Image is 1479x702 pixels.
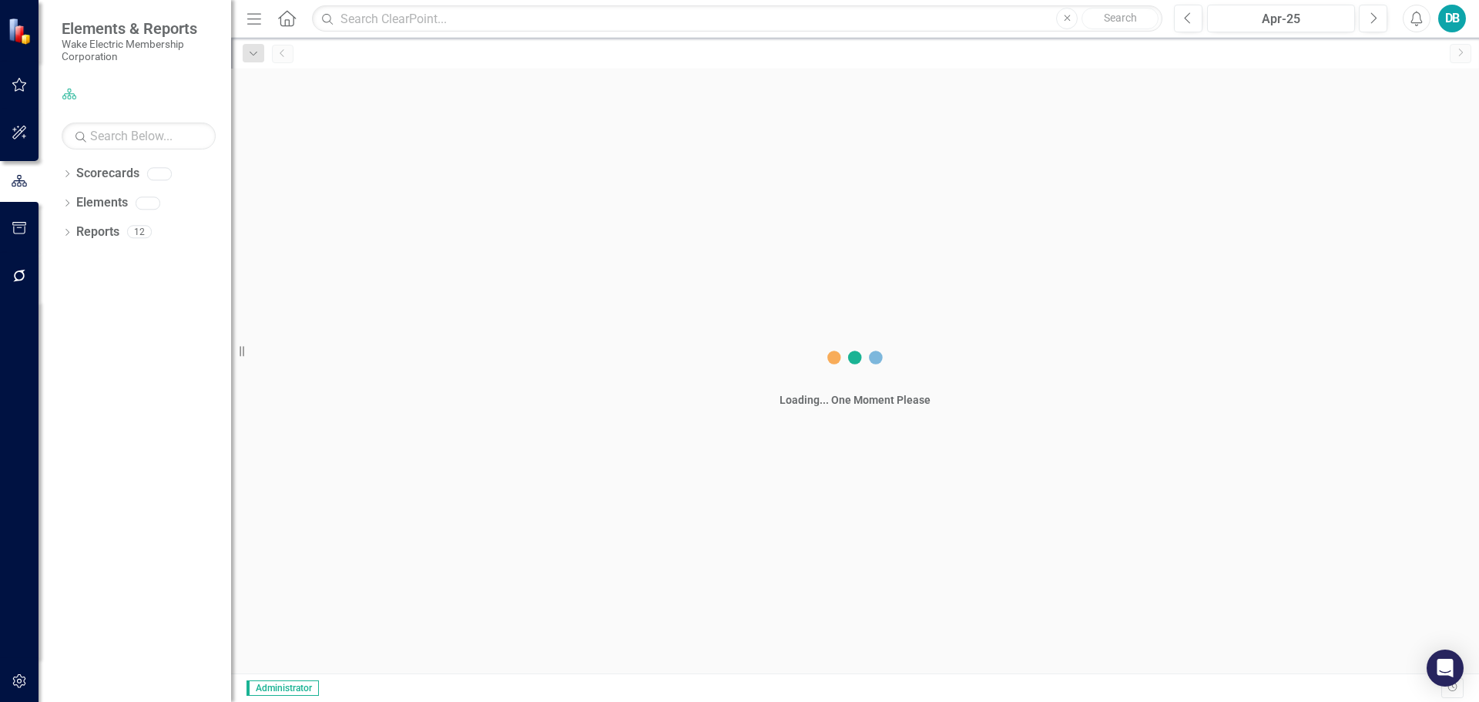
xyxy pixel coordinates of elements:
[62,123,216,149] input: Search Below...
[246,680,319,696] span: Administrator
[76,223,119,241] a: Reports
[1104,12,1137,24] span: Search
[8,17,35,45] img: ClearPoint Strategy
[62,38,216,63] small: Wake Electric Membership Corporation
[780,392,931,408] div: Loading... One Moment Please
[127,226,152,239] div: 12
[1207,5,1355,32] button: Apr-25
[76,165,139,183] a: Scorecards
[76,194,128,212] a: Elements
[1427,650,1464,687] div: Open Intercom Messenger
[62,19,216,38] span: Elements & Reports
[1438,5,1466,32] button: DB
[1212,10,1350,29] div: Apr-25
[312,5,1162,32] input: Search ClearPoint...
[1082,8,1159,29] button: Search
